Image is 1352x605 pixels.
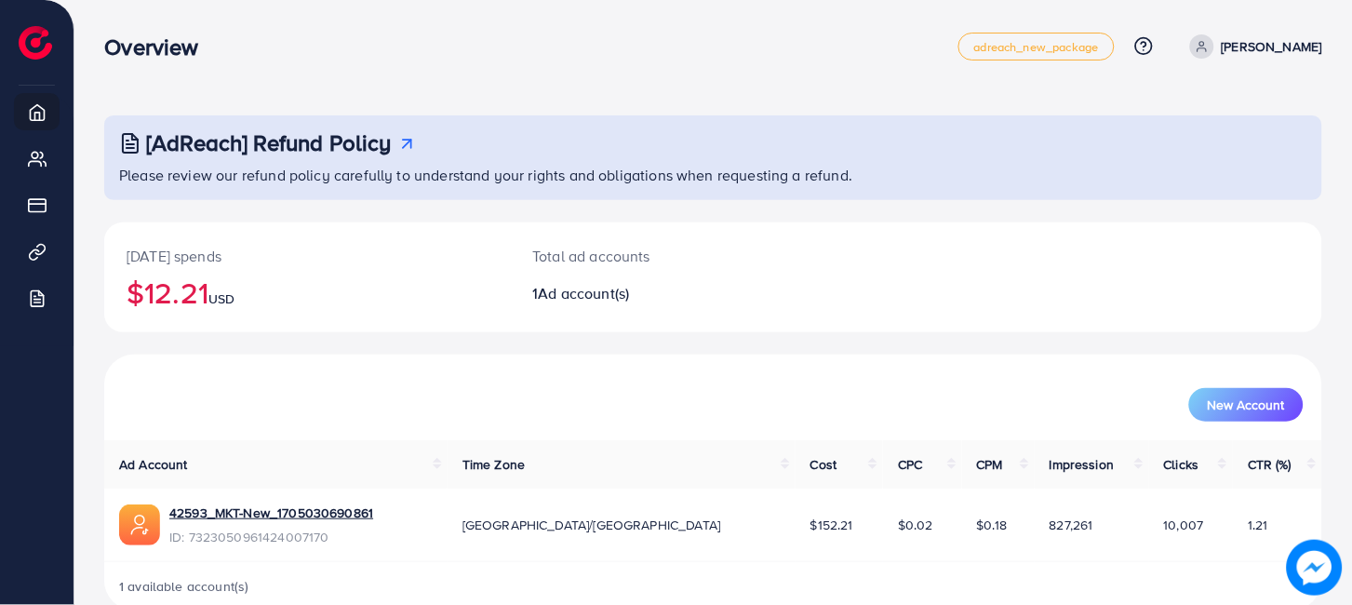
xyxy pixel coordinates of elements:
a: adreach_new_package [958,33,1115,60]
p: Please review our refund policy carefully to understand your rights and obligations when requesti... [119,164,1311,186]
span: New Account [1208,398,1285,411]
img: image [1287,540,1343,596]
span: Ad Account [119,455,188,474]
span: CTR (%) [1248,455,1292,474]
span: 1 available account(s) [119,577,249,596]
span: CPC [898,455,922,474]
span: $152.21 [810,516,853,534]
h2: 1 [532,285,792,302]
span: USD [208,289,234,308]
span: [GEOGRAPHIC_DATA]/[GEOGRAPHIC_DATA] [462,516,721,534]
p: [DATE] spends [127,245,488,267]
span: CPM [977,455,1003,474]
span: Ad account(s) [539,283,630,303]
span: 827,261 [1050,516,1093,534]
span: 1.21 [1248,516,1268,534]
p: [PERSON_NAME] [1222,35,1322,58]
span: 10,007 [1164,516,1204,534]
span: $0.18 [977,516,1008,534]
span: ID: 7323050961424007170 [169,528,373,546]
a: [PERSON_NAME] [1183,34,1322,59]
h2: $12.21 [127,275,488,310]
button: New Account [1189,388,1304,422]
h3: Overview [104,34,213,60]
p: Total ad accounts [532,245,792,267]
span: Impression [1050,455,1115,474]
a: 42593_MKT-New_1705030690861 [169,504,373,522]
span: Time Zone [462,455,525,474]
img: ic-ads-acc.e4c84228.svg [119,504,160,545]
span: Cost [810,455,837,474]
span: adreach_new_package [974,41,1099,53]
span: Clicks [1164,455,1199,474]
span: $0.02 [898,516,933,534]
h3: [AdReach] Refund Policy [146,129,392,156]
img: logo [19,26,52,60]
